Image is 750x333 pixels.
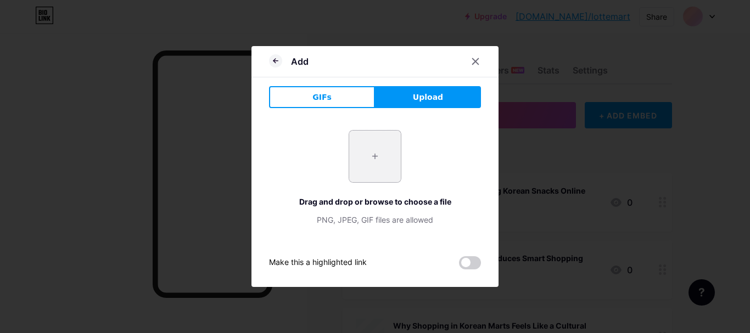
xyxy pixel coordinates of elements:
div: Drag and drop or browse to choose a file [269,196,481,207]
span: Upload [413,92,443,103]
div: PNG, JPEG, GIF files are allowed [269,214,481,225]
div: Make this a highlighted link [269,256,367,269]
button: GIFs [269,86,375,108]
div: Add [291,55,309,68]
button: Upload [375,86,481,108]
span: GIFs [312,92,332,103]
